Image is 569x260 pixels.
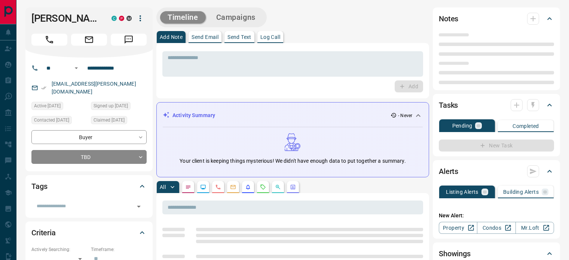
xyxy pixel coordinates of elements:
div: Criteria [31,224,147,242]
div: Buyer [31,130,147,144]
button: Campaigns [209,11,263,24]
p: Send Text [227,34,251,40]
p: New Alert: [439,212,554,220]
p: Completed [513,123,539,129]
button: Open [134,201,144,212]
p: Pending [452,123,472,128]
div: mrloft.ca [126,16,132,21]
div: Notes [439,10,554,28]
span: Claimed [DATE] [94,116,125,124]
p: Activity Summary [172,111,215,119]
p: Listing Alerts [446,189,478,195]
p: All [160,184,166,190]
div: Tue Apr 30 2024 [31,116,87,126]
div: Thu May 05 2016 [91,116,147,126]
span: Active [DATE] [34,102,61,110]
h2: Criteria [31,227,56,239]
button: Timeline [160,11,206,24]
svg: Notes [185,184,191,190]
h2: Alerts [439,165,458,177]
div: Activity Summary- Never [163,108,423,122]
h2: Notes [439,13,458,25]
svg: Agent Actions [290,184,296,190]
button: Open [72,64,81,73]
h2: Tags [31,180,47,192]
svg: Opportunities [275,184,281,190]
p: Add Note [160,34,183,40]
svg: Emails [230,184,236,190]
h2: Showings [439,248,471,260]
h2: Tasks [439,99,458,111]
span: Message [111,34,147,46]
a: [EMAIL_ADDRESS][PERSON_NAME][DOMAIN_NAME] [52,81,136,95]
h1: [PERSON_NAME] [31,12,100,24]
div: Alerts [439,162,554,180]
svg: Requests [260,184,266,190]
a: Condos [477,222,516,234]
div: Thu May 05 2016 [91,102,147,112]
div: property.ca [119,16,124,21]
span: Call [31,34,67,46]
p: Send Email [192,34,218,40]
div: condos.ca [111,16,117,21]
svg: Email Verified [41,85,46,91]
a: Mr.Loft [516,222,554,234]
span: Signed up [DATE] [94,102,128,110]
svg: Calls [215,184,221,190]
p: Log Call [260,34,280,40]
svg: Listing Alerts [245,184,251,190]
p: - Never [398,112,412,119]
p: Building Alerts [503,189,539,195]
p: Timeframe: [91,246,147,253]
span: Contacted [DATE] [34,116,69,124]
div: Fri Dec 22 2023 [31,102,87,112]
div: TBD [31,150,147,164]
div: Tasks [439,96,554,114]
p: Actively Searching: [31,246,87,253]
div: Tags [31,177,147,195]
span: Email [71,34,107,46]
p: Your client is keeping things mysterious! We didn't have enough data to put together a summary. [180,157,406,165]
a: Property [439,222,477,234]
svg: Lead Browsing Activity [200,184,206,190]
